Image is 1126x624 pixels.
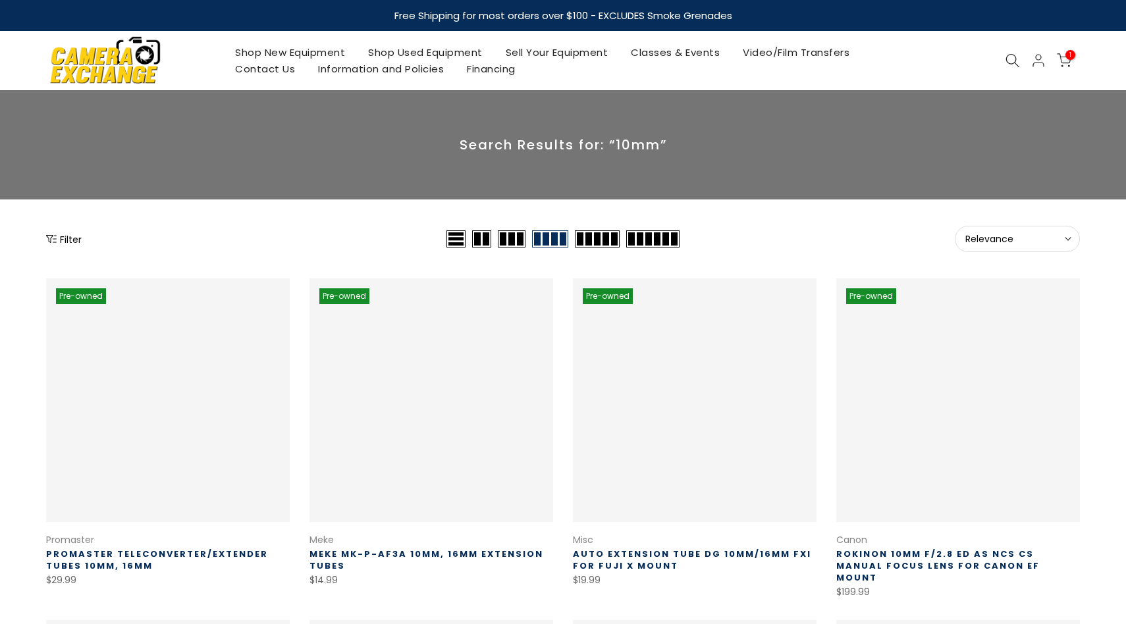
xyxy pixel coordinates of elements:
a: Classes & Events [620,44,732,61]
a: Canon [836,533,867,546]
a: Rokinon 10mm f/2.8 ED AS NCS CS Manual Focus Lens for Canon EF Mount [836,548,1040,584]
span: Relevance [965,233,1069,245]
a: Sell Your Equipment [494,44,620,61]
a: Promaster [46,533,94,546]
div: $29.99 [46,572,290,588]
a: Information and Policies [307,61,456,77]
p: Search Results for: “10mm” [46,136,1080,153]
div: $19.99 [573,572,817,588]
strong: Free Shipping for most orders over $100 - EXCLUDES Smoke Grenades [394,9,732,22]
span: 1 [1065,50,1075,60]
button: Show filters [46,232,82,246]
a: Auto Extension Tube DG 10mm/16mm FXI for Fuji X Mount [573,548,811,572]
a: MEKE Mk-P-AF3A 10mm, 16mm Extension Tubes [309,548,543,572]
a: Meke [309,533,334,546]
button: Relevance [955,226,1080,252]
a: Contact Us [224,61,307,77]
a: Shop Used Equipment [357,44,495,61]
div: $14.99 [309,572,553,588]
div: $199.99 [836,584,1080,600]
a: Video/Film Transfers [732,44,861,61]
a: 1 [1057,53,1071,68]
a: Misc [573,533,593,546]
a: Promaster Teleconverter/Extender Tubes 10mm, 16mm [46,548,268,572]
a: Shop New Equipment [224,44,357,61]
a: Financing [456,61,527,77]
